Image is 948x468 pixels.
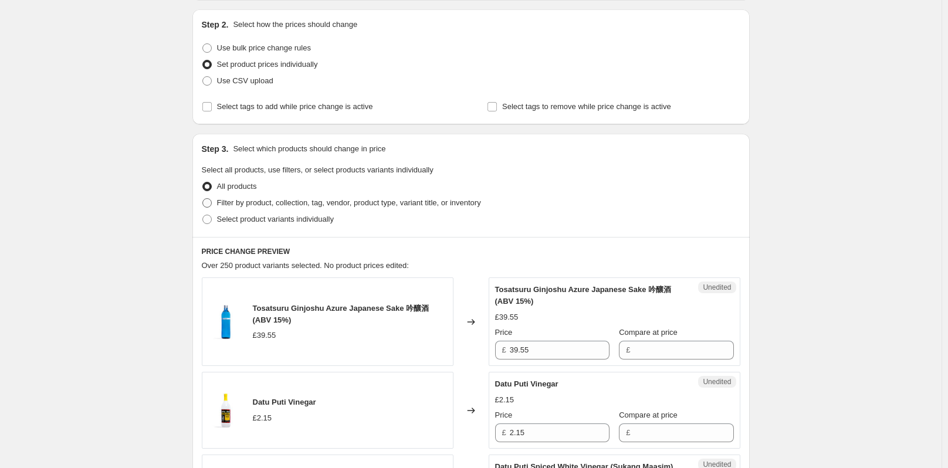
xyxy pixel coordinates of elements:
[626,428,630,437] span: £
[502,102,671,111] span: Select tags to remove while price change is active
[502,428,506,437] span: £
[202,19,229,30] h2: Step 2.
[253,412,272,424] div: £2.15
[217,198,481,207] span: Filter by product, collection, tag, vendor, product type, variant title, or inventory
[253,398,316,406] span: Datu Puti Vinegar
[619,328,678,337] span: Compare at price
[495,285,672,306] span: Tosatsuru Ginjoshu Azure Japanese Sake 吟釀酒 (ABV 15%)
[217,215,334,223] span: Select product variants individually
[217,102,373,111] span: Select tags to add while price change is active
[202,261,409,270] span: Over 250 product variants selected. No product prices edited:
[495,379,558,388] span: Datu Puti Vinegar
[208,304,243,340] img: 10dcfab1-03fe-4469-84b1-d10883bc3af1_63532790-238a-4643-9ed6-067c2d78c520_80x.jpg
[502,345,506,354] span: £
[217,43,311,52] span: Use bulk price change rules
[217,76,273,85] span: Use CSV upload
[626,345,630,354] span: £
[253,330,276,341] div: £39.55
[233,143,385,155] p: Select which products should change in price
[495,411,513,419] span: Price
[703,377,731,386] span: Unedited
[495,311,519,323] div: £39.55
[495,328,513,337] span: Price
[495,394,514,406] div: £2.15
[208,393,243,428] img: a028f059-da8b-45b1-8520-3083dd0cbbc4_527e374e-415b-4f9c-b267-8309e6227e29_80x.jpg
[202,143,229,155] h2: Step 3.
[217,60,318,69] span: Set product prices individually
[202,165,434,174] span: Select all products, use filters, or select products variants individually
[202,247,740,256] h6: PRICE CHANGE PREVIEW
[703,283,731,292] span: Unedited
[233,19,357,30] p: Select how the prices should change
[619,411,678,419] span: Compare at price
[217,182,257,191] span: All products
[253,304,429,324] span: Tosatsuru Ginjoshu Azure Japanese Sake 吟釀酒 (ABV 15%)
